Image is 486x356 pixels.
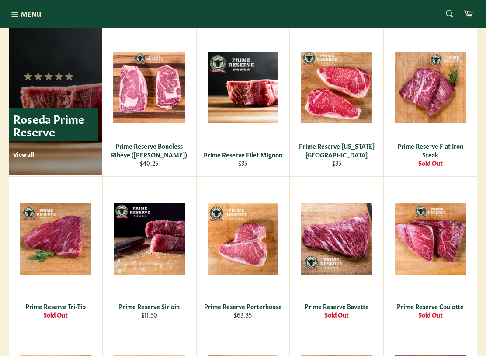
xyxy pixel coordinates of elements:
[296,142,378,159] div: Prime Reserve [US_STATE][GEOGRAPHIC_DATA]
[290,176,383,328] a: Prime Reserve Bavette Prime Reserve Bavette Sold Out
[296,159,378,167] div: $35
[202,311,284,319] div: $63.85
[296,311,378,319] div: Sold Out
[296,302,378,311] div: Prime Reserve Bavette
[196,24,290,176] a: Prime Reserve Filet Mignon Prime Reserve Filet Mignon $35
[15,311,97,319] div: Sold Out
[301,203,372,274] img: Prime Reserve Bavette
[21,9,41,18] span: Menu
[9,176,102,328] a: Prime Reserve Tri-Tip Prime Reserve Tri-Tip Sold Out
[389,302,471,311] div: Prime Reserve Coulotte
[384,24,477,176] a: Prime Reserve Flat Iron Steak Prime Reserve Flat Iron Steak Sold Out
[389,159,471,167] div: Sold Out
[208,52,278,122] img: Prime Reserve Filet Mignon
[208,203,278,274] img: Prime Reserve Porterhouse
[13,150,98,158] p: View all
[15,302,97,311] div: Prime Reserve Tri-Tip
[114,203,184,274] img: Prime Reserve Sirloin
[384,176,477,328] a: Prime Reserve Coulotte Prime Reserve Coulotte Sold Out
[301,52,372,122] img: Prime Reserve New York Strip
[20,203,91,274] img: Prime Reserve Tri-Tip
[9,24,102,175] a: Roseda Prime Reserve View all
[202,302,284,311] div: Prime Reserve Porterhouse
[202,159,284,167] div: $35
[389,311,471,319] div: Sold Out
[108,159,190,167] div: $40.25
[108,142,190,159] div: Prime Reserve Boneless Ribeye ([PERSON_NAME])
[108,302,190,311] div: Prime Reserve Sirloin
[102,176,196,328] a: Prime Reserve Sirloin Prime Reserve Sirloin $11.50
[395,52,466,122] img: Prime Reserve Flat Iron Steak
[108,311,190,319] div: $11.50
[202,150,284,159] div: Prime Reserve Filet Mignon
[9,108,98,141] p: Roseda Prime Reserve
[113,52,184,123] img: Prime Reserve Boneless Ribeye (Delmonico)
[290,24,383,176] a: Prime Reserve New York Strip Prime Reserve [US_STATE][GEOGRAPHIC_DATA] $35
[196,176,290,328] a: Prime Reserve Porterhouse Prime Reserve Porterhouse $63.85
[102,24,196,176] a: Prime Reserve Boneless Ribeye (Delmonico) Prime Reserve Boneless Ribeye ([PERSON_NAME]) $40.25
[395,203,466,274] img: Prime Reserve Coulotte
[389,142,471,159] div: Prime Reserve Flat Iron Steak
